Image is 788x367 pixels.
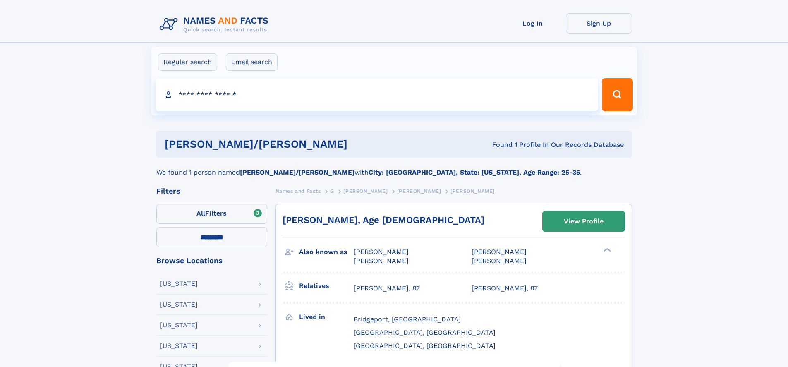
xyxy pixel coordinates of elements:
[156,187,267,195] div: Filters
[354,248,409,256] span: [PERSON_NAME]
[354,342,496,350] span: [GEOGRAPHIC_DATA], [GEOGRAPHIC_DATA]
[601,247,611,253] div: ❯
[602,78,632,111] button: Search Button
[343,186,388,196] a: [PERSON_NAME]
[240,168,354,176] b: [PERSON_NAME]/[PERSON_NAME]
[566,13,632,34] a: Sign Up
[369,168,580,176] b: City: [GEOGRAPHIC_DATA], State: [US_STATE], Age Range: 25-35
[299,279,354,293] h3: Relatives
[196,209,205,217] span: All
[564,212,604,231] div: View Profile
[420,140,624,149] div: Found 1 Profile In Our Records Database
[472,248,527,256] span: [PERSON_NAME]
[472,257,527,265] span: [PERSON_NAME]
[450,188,495,194] span: [PERSON_NAME]
[299,245,354,259] h3: Also known as
[543,211,625,231] a: View Profile
[283,215,484,225] a: [PERSON_NAME], Age [DEMOGRAPHIC_DATA]
[156,257,267,264] div: Browse Locations
[354,257,409,265] span: [PERSON_NAME]
[330,186,334,196] a: G
[160,343,198,349] div: [US_STATE]
[160,281,198,287] div: [US_STATE]
[158,53,217,71] label: Regular search
[354,284,420,293] a: [PERSON_NAME], 87
[165,139,420,149] h1: [PERSON_NAME]/[PERSON_NAME]
[160,322,198,329] div: [US_STATE]
[275,186,321,196] a: Names and Facts
[397,188,441,194] span: [PERSON_NAME]
[156,13,275,36] img: Logo Names and Facts
[472,284,538,293] a: [PERSON_NAME], 87
[354,315,461,323] span: Bridgeport, [GEOGRAPHIC_DATA]
[226,53,278,71] label: Email search
[343,188,388,194] span: [PERSON_NAME]
[156,158,632,178] div: We found 1 person named with .
[354,329,496,336] span: [GEOGRAPHIC_DATA], [GEOGRAPHIC_DATA]
[156,204,267,224] label: Filters
[500,13,566,34] a: Log In
[156,78,599,111] input: search input
[397,186,441,196] a: [PERSON_NAME]
[299,310,354,324] h3: Lived in
[330,188,334,194] span: G
[160,301,198,308] div: [US_STATE]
